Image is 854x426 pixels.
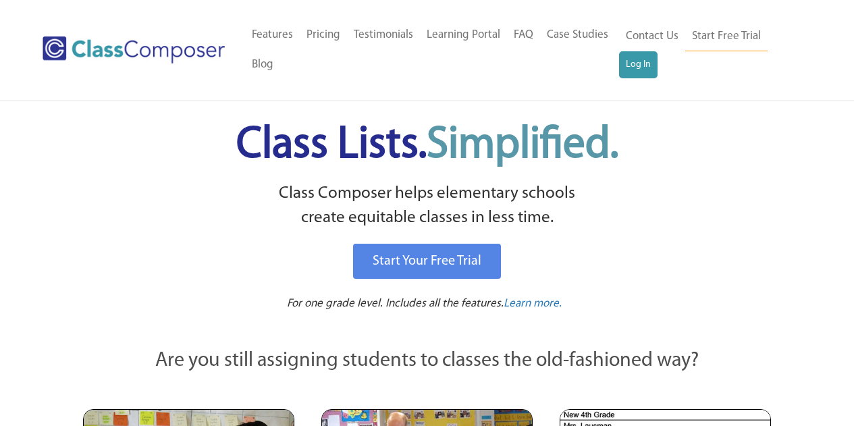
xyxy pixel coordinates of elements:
p: Class Composer helps elementary schools create equitable classes in less time. [81,182,774,231]
a: Learning Portal [420,20,507,50]
a: Start Your Free Trial [353,244,501,279]
span: Start Your Free Trial [373,255,481,268]
p: Are you still assigning students to classes the old-fashioned way? [83,346,772,376]
a: FAQ [507,20,540,50]
a: Blog [245,50,280,80]
a: Pricing [300,20,347,50]
span: For one grade level. Includes all the features. [287,298,504,309]
nav: Header Menu [245,20,619,80]
nav: Header Menu [619,22,801,78]
a: Learn more. [504,296,562,313]
span: Simplified. [427,124,618,167]
span: Class Lists. [236,124,618,167]
a: Testimonials [347,20,420,50]
a: Log In [619,51,658,78]
span: Learn more. [504,298,562,309]
a: Case Studies [540,20,615,50]
a: Features [245,20,300,50]
a: Contact Us [619,22,685,51]
a: Start Free Trial [685,22,768,52]
img: Class Composer [43,36,225,63]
